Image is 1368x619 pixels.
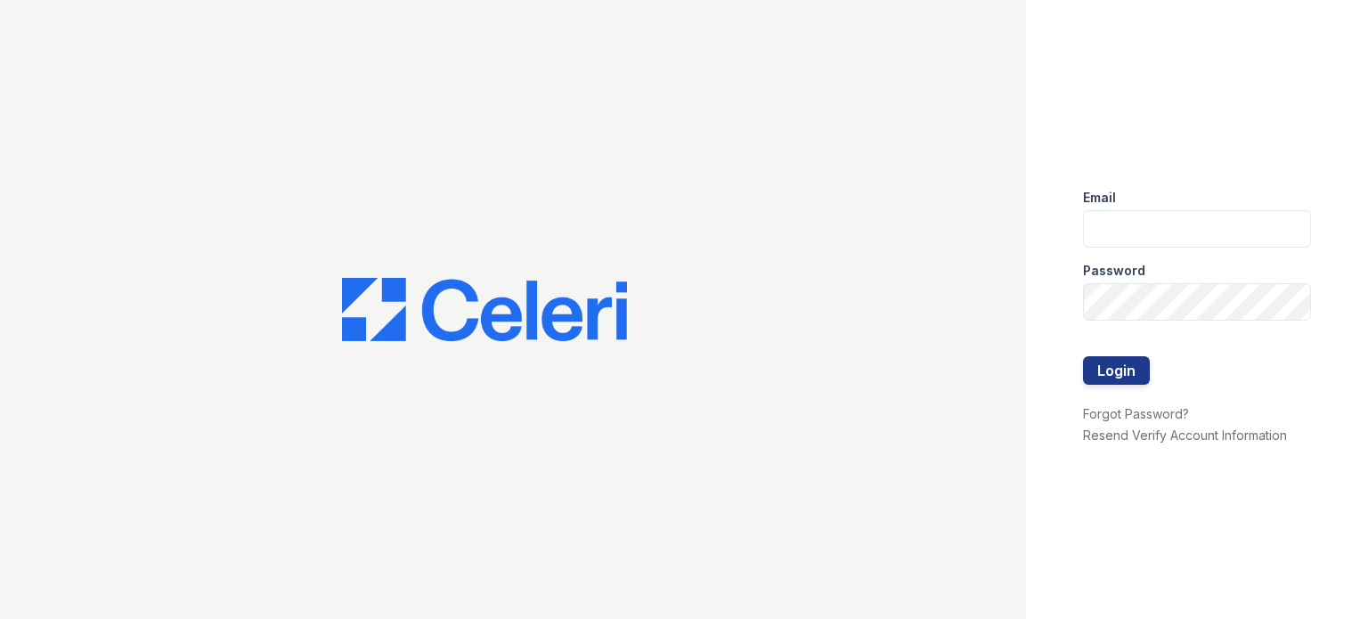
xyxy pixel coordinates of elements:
[1083,428,1287,443] a: Resend Verify Account Information
[1083,356,1150,385] button: Login
[1083,189,1116,207] label: Email
[342,278,627,342] img: CE_Logo_Blue-a8612792a0a2168367f1c8372b55b34899dd931a85d93a1a3d3e32e68fde9ad4.png
[1083,262,1145,280] label: Password
[1083,406,1189,421] a: Forgot Password?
